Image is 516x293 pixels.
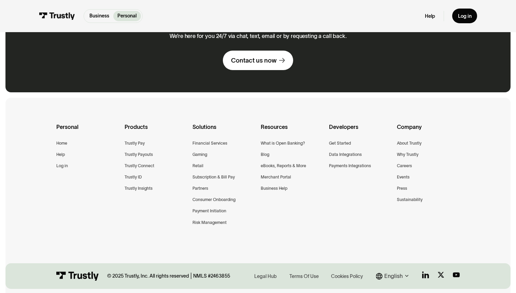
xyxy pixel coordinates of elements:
a: Cookies Policy [329,271,365,280]
div: Solutions [192,122,255,140]
a: Partners [192,185,208,192]
a: eBooks, Reports & More [261,162,306,170]
a: Business [85,11,113,21]
a: Trustly Payouts [125,151,153,158]
a: Trustly Insights [125,185,153,192]
a: Gaming [192,151,207,158]
a: Retail [192,162,203,170]
div: Terms Of Use [289,273,319,280]
p: Business [89,12,109,19]
a: About Trustly [397,140,421,147]
div: NMLS #2463855 [193,273,230,279]
div: English [384,272,403,280]
a: Careers [397,162,412,170]
a: Trustly Pay [125,140,145,147]
a: Sustainability [397,196,422,203]
a: Personal [113,11,141,21]
p: Personal [117,12,137,19]
div: English [376,272,411,280]
div: | [190,272,192,280]
a: Press [397,185,407,192]
div: Cookies Policy [331,273,363,280]
a: Log in [56,162,68,170]
div: Legal Hub [254,273,277,280]
a: Data Integrations [329,151,362,158]
div: Personal [56,122,119,140]
a: What is Open Banking? [261,140,305,147]
a: Help [425,13,435,19]
div: Log in [458,13,472,19]
a: Events [397,174,410,181]
a: Financial Services [192,140,227,147]
p: We’re here for you 24/7 via chat, text, email or by requesting a call back. [170,33,347,40]
a: Trustly Connect [125,162,154,170]
div: Resources [261,122,324,140]
div: Developers [329,122,392,140]
a: Terms Of Use [287,271,321,280]
img: Trustly Logo [56,271,99,281]
div: Company [397,122,460,140]
a: Consumer Onboarding [192,196,235,203]
a: Home [56,140,67,147]
a: Blog [261,151,269,158]
a: Legal Hub [252,271,279,280]
div: © 2025 Trustly, Inc. All rights reserved [107,273,189,279]
a: Merchant Portal [261,174,291,181]
img: Trustly Logo [39,12,75,20]
div: Products [125,122,187,140]
a: Risk Management [192,219,227,226]
div: Contact us now [231,56,276,65]
a: Why Trustly [397,151,418,158]
a: Log in [452,9,477,23]
a: Payments Integrations [329,162,371,170]
a: Help [56,151,65,158]
a: Trustly ID [125,174,142,181]
a: Payment Initiation [192,208,226,215]
a: Get Started [329,140,351,147]
a: Subscription & Bill Pay [192,174,235,181]
a: Contact us now [223,51,293,70]
a: Business Help [261,185,287,192]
